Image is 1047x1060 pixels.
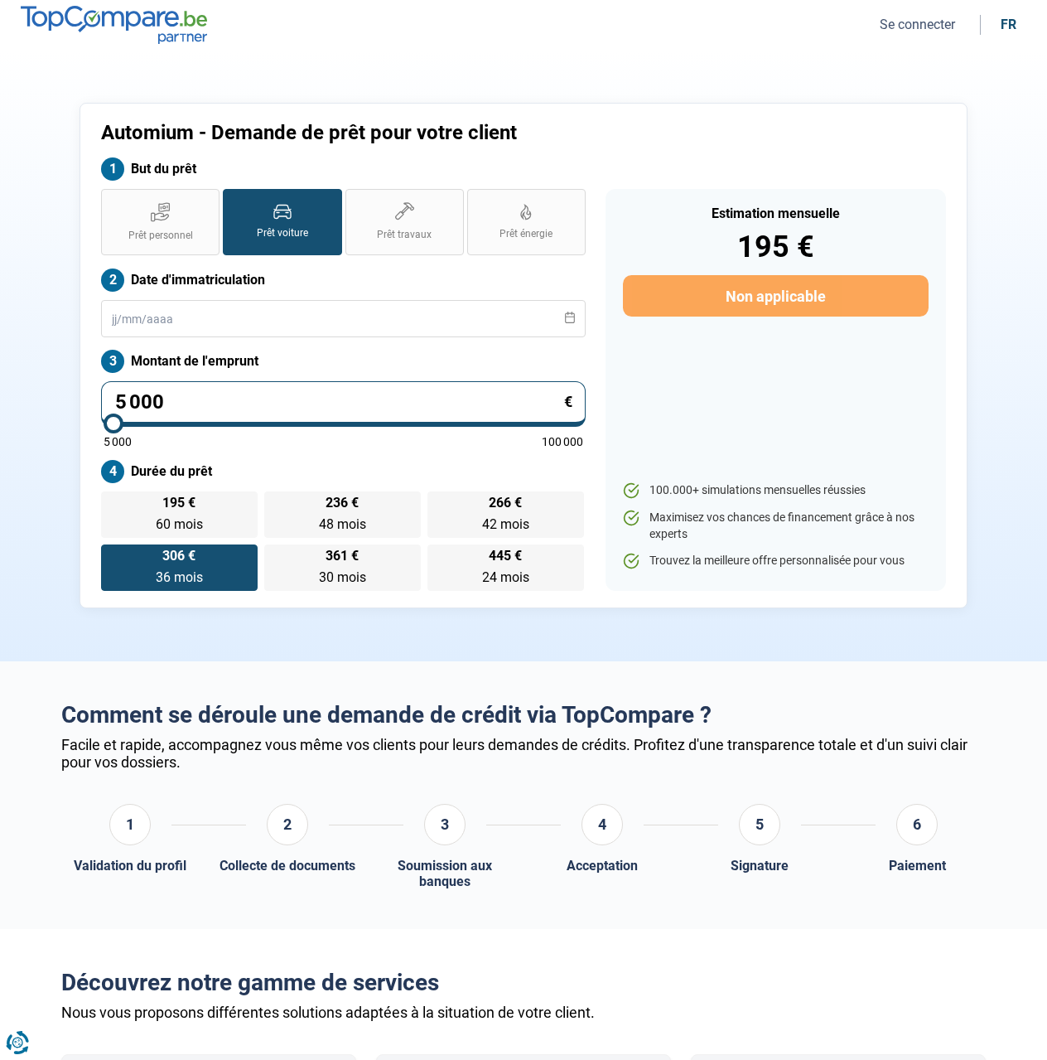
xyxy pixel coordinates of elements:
div: Paiement [889,858,946,874]
span: 60 mois [156,516,203,532]
div: 6 [896,804,938,845]
input: jj/mm/aaaa [101,300,586,337]
label: Montant de l'emprunt [101,350,586,373]
span: 42 mois [482,516,529,532]
div: Validation du profil [74,858,186,874]
span: Prêt énergie [499,227,552,241]
span: 24 mois [482,569,529,585]
span: 100 000 [542,436,583,448]
h2: Comment se déroule une demande de crédit via TopCompare ? [61,701,986,729]
div: 5 [739,804,780,845]
span: Prêt voiture [257,226,308,240]
img: TopCompare.be [21,6,207,43]
label: Date d'immatriculation [101,269,586,292]
div: Collecte de documents [220,858,355,874]
h1: Automium - Demande de prêt pour votre client [101,121,730,145]
span: € [564,394,572,409]
button: Non applicable [623,275,929,317]
label: But du prêt [101,157,586,181]
button: Se connecter [875,16,960,33]
span: 361 € [326,549,359,563]
span: 30 mois [319,569,366,585]
span: 36 mois [156,569,203,585]
div: 4 [581,804,623,845]
div: Soumission aux banques [376,858,514,889]
div: fr [1001,17,1016,32]
div: Estimation mensuelle [623,207,929,220]
span: 306 € [162,549,195,563]
span: 266 € [489,496,522,510]
li: 100.000+ simulations mensuelles réussies [623,482,929,499]
div: 195 € [623,232,929,262]
li: Trouvez la meilleure offre personnalisée pour vous [623,553,929,569]
span: 236 € [326,496,359,510]
div: 3 [424,804,466,845]
span: Prêt travaux [377,228,432,242]
div: Signature [731,858,789,874]
h2: Découvrez notre gamme de services [61,969,986,997]
span: Prêt personnel [128,229,193,243]
span: 48 mois [319,516,366,532]
label: Durée du prêt [101,460,586,483]
span: 195 € [162,496,195,510]
span: 5 000 [104,436,132,448]
div: Facile et rapide, accompagnez vous même vos clients pour leurs demandes de crédits. Profitez d'un... [61,736,986,771]
div: Nous vous proposons différentes solutions adaptées à la situation de votre client. [61,1004,986,1021]
div: Acceptation [567,858,638,874]
div: 1 [109,804,151,845]
li: Maximisez vos chances de financement grâce à nos experts [623,510,929,542]
span: 445 € [489,549,522,563]
div: 2 [267,804,308,845]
